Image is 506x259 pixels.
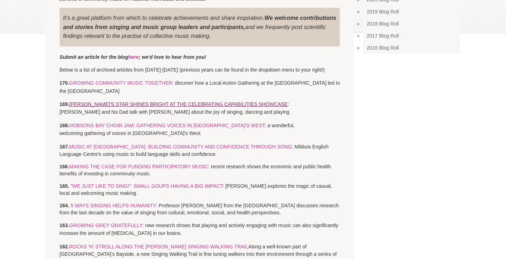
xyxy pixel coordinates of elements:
[60,203,69,208] strong: 164.
[69,101,288,107] a: [PERSON_NAME]'S STAR SHINES BRIGHT AT THE CELEBRATING CAPABILITIES SHOWCASE
[60,80,340,94] span: : discover how a Local Action Gathering at the [GEOGRAPHIC_DATA] led to the [GEOGRAPHIC_DATA]
[60,183,69,189] strong: 165.
[69,244,248,249] a: ROCKS ‘N’ STROLL ALONG THE [PERSON_NAME] SINGING WALKING TRAIL
[69,223,142,228] a: GROWING GREY GRATEFULLY
[69,123,265,128] a: HOBSONS BAY CHOIR JAM: GATHERING VOICES IN [GEOGRAPHIC_DATA]'S WEST
[60,223,338,236] span: : new research shows that playing and actively engaging with music can also significantly increas...
[60,164,69,169] strong: 166.
[60,202,340,216] p: : Professor [PERSON_NAME] from the [GEOGRAPHIC_DATA] discusses research from the last decade on t...
[60,80,69,86] strong: 170.
[60,123,69,128] strong: 168.
[71,183,223,189] a: "WE JUST LIKE TO SING!": SMALL GOUPS HAVING A BIG IMPACT
[60,144,69,150] span: 167.
[363,6,460,18] a: 2019 Blog Roll
[60,182,340,197] p: : [PERSON_NAME] explores the magic of casual, local and welcoming music making.
[363,30,460,42] a: 2017 Blog Roll
[60,223,69,228] strong: 163.
[363,18,460,30] a: 2018 Blog Roll
[60,101,69,107] strong: 169.
[60,54,206,60] strong: Submit an article for the blog ; we'd love to hear from you!
[71,203,156,208] a: 5 WAYS SINGING HELPS HUMANITY
[69,80,172,86] a: GROWING COMMUNITY MUSIC TOGETHER
[128,54,139,60] a: here
[60,101,289,115] span: : [PERSON_NAME] and his Dad talk with [PERSON_NAME] about the joy of singing, dancing and playing
[60,163,340,177] p: : recent research shows the economic and public health benefits of investing in comminuity music.
[63,15,337,30] strong: We welcome contributions and stories from singing and music group leaders and participants,
[69,144,292,150] a: MUSIC AT [GEOGRAPHIC_DATA]: BUILDING COMMUNITY AND CONFIDENCE THROUGH SONG
[69,164,208,169] a: MAKING THE CASE FOR FUNDING PARTICIPATORY MUSIC
[363,42,460,54] a: 2016 Blog Roll
[60,123,295,136] span: : a wonderful, welcoming gathering of voices in [GEOGRAPHIC_DATA]'s West
[60,143,340,158] p: : Mildura English Language Centre's using music to build language skills and confidence
[63,15,337,39] span: It’s a great platform from which to celebrate achievements and share inspiration. and we frequent...
[60,67,325,73] span: Below is a list of archived articles from [DATE]-[DATE] (previous years can be found in the dropd...
[60,244,69,249] span: 162.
